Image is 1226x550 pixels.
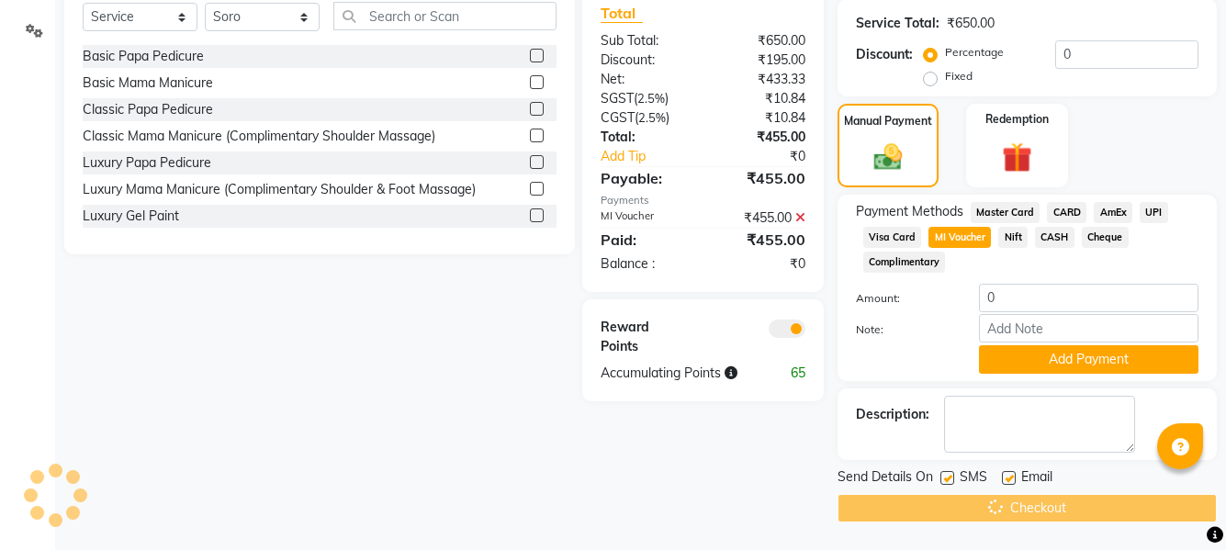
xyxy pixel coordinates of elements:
[703,51,818,70] div: ₹195.00
[960,467,987,490] span: SMS
[83,207,179,226] div: Luxury Gel Paint
[865,140,911,174] img: _cash.svg
[993,139,1041,176] img: _gift.svg
[856,14,939,33] div: Service Total:
[587,364,760,383] div: Accumulating Points
[587,254,703,274] div: Balance :
[83,100,213,119] div: Classic Papa Pedicure
[333,2,557,30] input: Search or Scan
[601,90,634,107] span: SGST
[998,227,1028,248] span: Nift
[979,314,1198,342] input: Add Note
[587,229,703,251] div: Paid:
[601,109,635,126] span: CGST
[703,31,818,51] div: ₹650.00
[1047,202,1086,223] span: CARD
[945,68,973,84] label: Fixed
[979,345,1198,374] button: Add Payment
[587,51,703,70] div: Discount:
[1140,202,1168,223] span: UPI
[587,208,703,228] div: MI Voucher
[601,4,643,23] span: Total
[703,89,818,108] div: ₹10.84
[863,227,922,248] span: Visa Card
[842,290,965,307] label: Amount:
[83,47,204,66] div: Basic Papa Pedicure
[1094,202,1132,223] span: AmEx
[844,113,932,129] label: Manual Payment
[703,208,818,228] div: ₹455.00
[856,45,913,64] div: Discount:
[971,202,1040,223] span: Master Card
[928,227,991,248] span: MI Voucher
[587,89,703,108] div: ( )
[1021,467,1052,490] span: Email
[703,128,818,147] div: ₹455.00
[83,127,435,146] div: Classic Mama Manicure (Complimentary Shoulder Massage)
[587,31,703,51] div: Sub Total:
[703,167,818,189] div: ₹455.00
[587,108,703,128] div: ( )
[638,110,666,125] span: 2.5%
[703,108,818,128] div: ₹10.84
[703,254,818,274] div: ₹0
[83,180,476,199] div: Luxury Mama Manicure (Complimentary Shoulder & Foot Massage)
[587,70,703,89] div: Net:
[601,193,805,208] div: Payments
[856,202,963,221] span: Payment Methods
[1082,227,1129,248] span: Cheque
[83,73,213,93] div: Basic Mama Manicure
[856,405,929,424] div: Description:
[703,70,818,89] div: ₹433.33
[83,153,211,173] div: Luxury Papa Pedicure
[637,91,665,106] span: 2.5%
[842,321,965,338] label: Note:
[1035,227,1074,248] span: CASH
[587,128,703,147] div: Total:
[722,147,818,166] div: ₹0
[587,318,703,356] div: Reward Points
[703,229,818,251] div: ₹455.00
[985,111,1049,128] label: Redemption
[838,467,933,490] span: Send Details On
[587,167,703,189] div: Payable:
[863,252,946,273] span: Complimentary
[947,14,995,33] div: ₹650.00
[761,364,819,383] div: 65
[945,44,1004,61] label: Percentage
[587,147,722,166] a: Add Tip
[979,284,1198,312] input: Amount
